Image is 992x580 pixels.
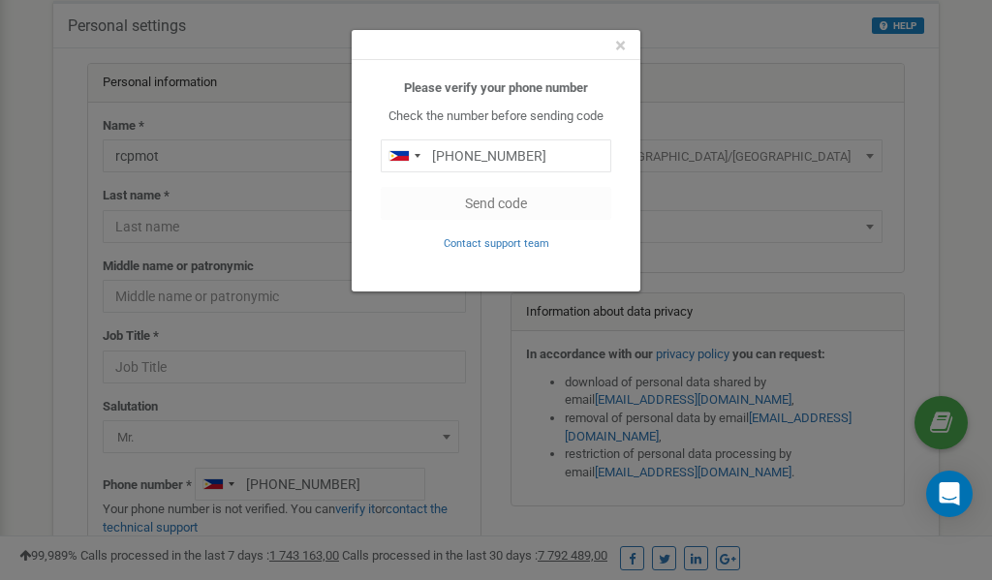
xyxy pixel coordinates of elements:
[615,34,626,57] span: ×
[404,80,588,95] b: Please verify your phone number
[926,471,973,517] div: Open Intercom Messenger
[381,107,611,126] p: Check the number before sending code
[444,237,549,250] small: Contact support team
[444,235,549,250] a: Contact support team
[615,36,626,56] button: Close
[381,187,611,220] button: Send code
[381,139,611,172] input: 0905 123 4567
[382,140,426,171] div: Telephone country code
